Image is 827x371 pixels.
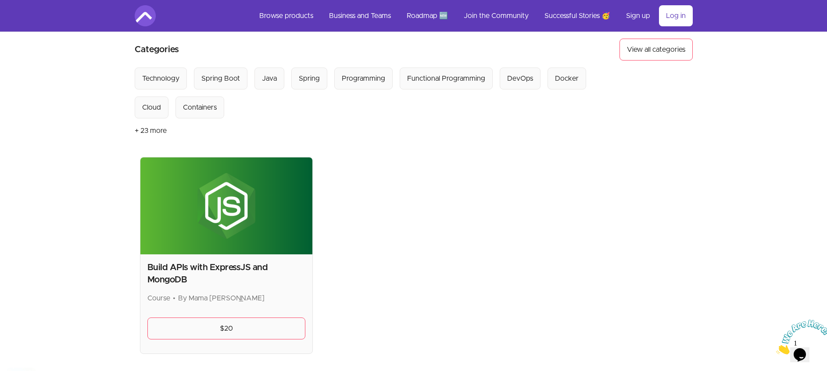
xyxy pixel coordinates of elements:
a: Amigoscode PRO Membership [57,347,129,354]
span: By Mama [PERSON_NAME] [178,295,265,302]
div: Java [262,73,277,84]
div: Programming [342,73,385,84]
h2: Categories [135,39,179,61]
span: [PERSON_NAME] [39,339,91,346]
nav: Main [252,5,693,26]
h2: Build APIs with ExpressJS and MongoDB [147,261,306,286]
div: Functional Programming [407,73,485,84]
span: 1 [4,4,7,11]
div: Technology [142,73,179,84]
span: Course [147,295,170,302]
div: Docker [555,73,579,84]
div: Cloud [142,102,161,113]
span: a month ago [39,355,64,363]
div: Containers [183,102,217,113]
iframe: chat widget [773,316,827,358]
div: DevOps [507,73,533,84]
a: Browse products [252,5,320,26]
div: Spring [299,73,320,84]
img: provesource social proof notification image [7,335,36,364]
a: Sign up [619,5,657,26]
a: $20 [147,317,306,339]
span: Bought [39,347,57,354]
img: Chat attention grabber [4,4,58,38]
img: Amigoscode logo [135,5,156,26]
a: Log in [659,5,693,26]
a: Successful Stories 🥳 [537,5,617,26]
button: View all categories [619,39,693,61]
a: Join the Community [457,5,536,26]
a: Roadmap 🆕 [400,5,455,26]
img: Product image for Build APIs with ExpressJS and MongoDB [140,157,313,254]
button: + 23 more [135,118,167,143]
a: ProveSource [73,355,100,363]
span: • [173,295,175,302]
a: Business and Teams [322,5,398,26]
div: Spring Boot [201,73,240,84]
